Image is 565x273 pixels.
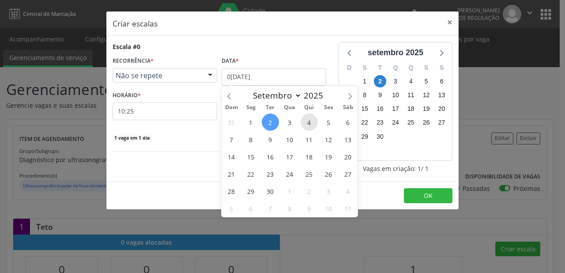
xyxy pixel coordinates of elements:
span: Outubro 5, 2025 [223,200,240,217]
div: setembro 2025 [364,47,427,59]
span: Setembro 10, 2025 [281,131,298,148]
div: Escala #0 [113,42,140,51]
input: 00:00 [113,102,217,120]
span: Setembro 21, 2025 [223,165,240,182]
div: S [434,61,449,75]
span: terça-feira, 23 de setembro de 2025 [374,117,386,129]
span: Setembro 7, 2025 [223,131,240,148]
span: Ter [260,105,280,110]
span: Setembro 15, 2025 [242,148,260,165]
span: / 1 [421,164,429,173]
span: sábado, 20 de setembro de 2025 [436,103,448,115]
span: sexta-feira, 12 de setembro de 2025 [420,89,433,102]
span: segunda-feira, 8 de setembro de 2025 [358,89,371,102]
span: sábado, 13 de setembro de 2025 [436,89,448,102]
span: Outubro 10, 2025 [320,200,337,217]
span: Outubro 3, 2025 [320,182,337,200]
span: OK [424,191,433,200]
span: Setembro 24, 2025 [281,165,298,182]
div: S [357,61,373,75]
span: Outubro 6, 2025 [242,200,260,217]
span: Setembro 6, 2025 [339,114,356,131]
span: Setembro 22, 2025 [242,165,260,182]
div: S [418,61,434,75]
span: sexta-feira, 19 de setembro de 2025 [420,103,433,115]
span: quarta-feira, 24 de setembro de 2025 [389,117,402,129]
span: terça-feira, 30 de setembro de 2025 [374,130,386,143]
span: segunda-feira, 15 de setembro de 2025 [358,103,371,115]
span: Setembro 11, 2025 [301,131,318,148]
span: Sáb [338,105,358,110]
span: Outubro 7, 2025 [262,200,279,217]
span: Setembro 27, 2025 [339,165,356,182]
span: Agosto 31, 2025 [223,114,240,131]
span: terça-feira, 9 de setembro de 2025 [374,89,386,102]
span: Setembro 20, 2025 [339,148,356,165]
span: Outubro 1, 2025 [281,182,298,200]
label: RECORRÊNCIA [113,54,154,68]
span: Setembro 1, 2025 [242,114,260,131]
button: Close [441,11,459,33]
span: sábado, 27 de setembro de 2025 [436,117,448,129]
span: Setembro 4, 2025 [301,114,318,131]
div: Vagas em criação: 1 [339,164,452,173]
span: sexta-feira, 5 de setembro de 2025 [420,75,433,87]
span: Sex [319,105,338,110]
span: Setembro 5, 2025 [320,114,337,131]
span: Setembro 2, 2025 [262,114,279,131]
span: segunda-feira, 22 de setembro de 2025 [358,117,371,129]
span: Setembro 18, 2025 [301,148,318,165]
div: Q [388,61,403,75]
span: quinta-feira, 11 de setembro de 2025 [405,89,417,102]
span: Outubro 11, 2025 [339,200,356,217]
select: Month [249,89,301,102]
input: Selecione uma data [222,68,326,86]
div: T [373,61,388,75]
label: HORÁRIO [113,89,141,102]
button: OK [404,188,452,203]
span: Setembro 28, 2025 [223,182,240,200]
span: Setembro 9, 2025 [262,131,279,148]
span: Setembro 13, 2025 [339,131,356,148]
div: Q [403,61,418,75]
span: Setembro 19, 2025 [320,148,337,165]
span: quinta-feira, 25 de setembro de 2025 [405,117,417,129]
span: Qua [280,105,299,110]
span: Outubro 9, 2025 [301,200,318,217]
span: quinta-feira, 18 de setembro de 2025 [405,103,417,115]
h5: Criar escalas [113,18,158,29]
span: Setembro 17, 2025 [281,148,298,165]
span: Setembro 25, 2025 [301,165,318,182]
span: Seg [241,105,260,110]
div: D [342,61,357,75]
span: 1 vaga em 1 dia [113,134,151,141]
span: Outubro 2, 2025 [301,182,318,200]
span: Setembro 14, 2025 [223,148,240,165]
span: sexta-feira, 26 de setembro de 2025 [420,117,433,129]
span: quarta-feira, 10 de setembro de 2025 [389,89,402,102]
span: quarta-feira, 17 de setembro de 2025 [389,103,402,115]
span: Setembro 3, 2025 [281,114,298,131]
span: Outubro 8, 2025 [281,200,298,217]
span: Qui [299,105,319,110]
span: Setembro 29, 2025 [242,182,260,200]
span: Setembro 26, 2025 [320,165,337,182]
span: quarta-feira, 3 de setembro de 2025 [389,75,402,87]
span: Dom [222,105,241,110]
span: Setembro 12, 2025 [320,131,337,148]
span: sábado, 6 de setembro de 2025 [436,75,448,87]
span: quinta-feira, 4 de setembro de 2025 [405,75,417,87]
span: terça-feira, 16 de setembro de 2025 [374,103,386,115]
span: Não se repete [116,71,199,80]
span: Setembro 16, 2025 [262,148,279,165]
span: segunda-feira, 1 de setembro de 2025 [358,75,371,87]
span: Setembro 30, 2025 [262,182,279,200]
span: segunda-feira, 29 de setembro de 2025 [358,130,371,143]
span: terça-feira, 2 de setembro de 2025 [374,75,386,87]
span: Setembro 8, 2025 [242,131,260,148]
label: Data [222,54,239,68]
span: Setembro 23, 2025 [262,165,279,182]
input: Year [301,90,331,101]
span: Outubro 4, 2025 [339,182,356,200]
